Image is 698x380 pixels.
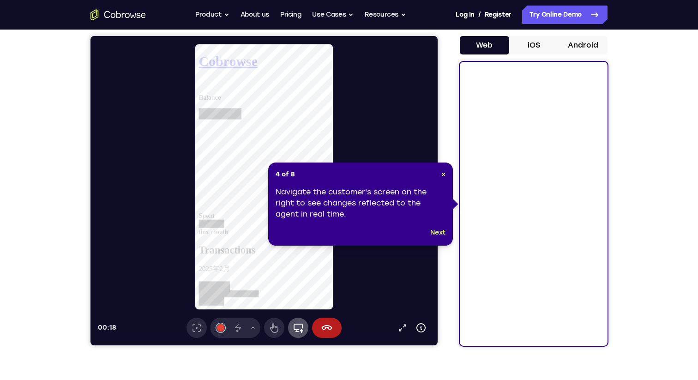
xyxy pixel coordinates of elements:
span: × [441,170,445,178]
button: End session [222,282,251,302]
button: Device info [321,283,340,301]
button: Full device [198,282,218,302]
button: Product [195,6,229,24]
button: Laser pointer [96,282,116,302]
span: / [478,9,481,20]
button: Use Cases [312,6,354,24]
button: Annotations color [120,282,140,302]
button: Remote control [174,282,194,302]
a: Popout [303,283,321,301]
button: Disappearing ink [138,282,158,302]
button: Web [460,36,509,54]
a: Log In [456,6,474,24]
button: Android [558,36,608,54]
button: iOS [509,36,559,54]
a: Pricing [280,6,301,24]
iframe: Agent [90,36,438,345]
span: 4 of 8 [276,170,295,179]
a: Try Online Demo [522,6,608,24]
button: Drawing tools menu [155,282,170,302]
a: Register [485,6,511,24]
div: Navigate the customer's screen on the right to see changes reflected to the agent in real time. [276,187,445,220]
button: Next [430,227,445,238]
a: About us [241,6,269,24]
button: Resources [365,6,406,24]
a: Go to the home page [90,9,146,20]
button: Close Tour [441,170,445,179]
